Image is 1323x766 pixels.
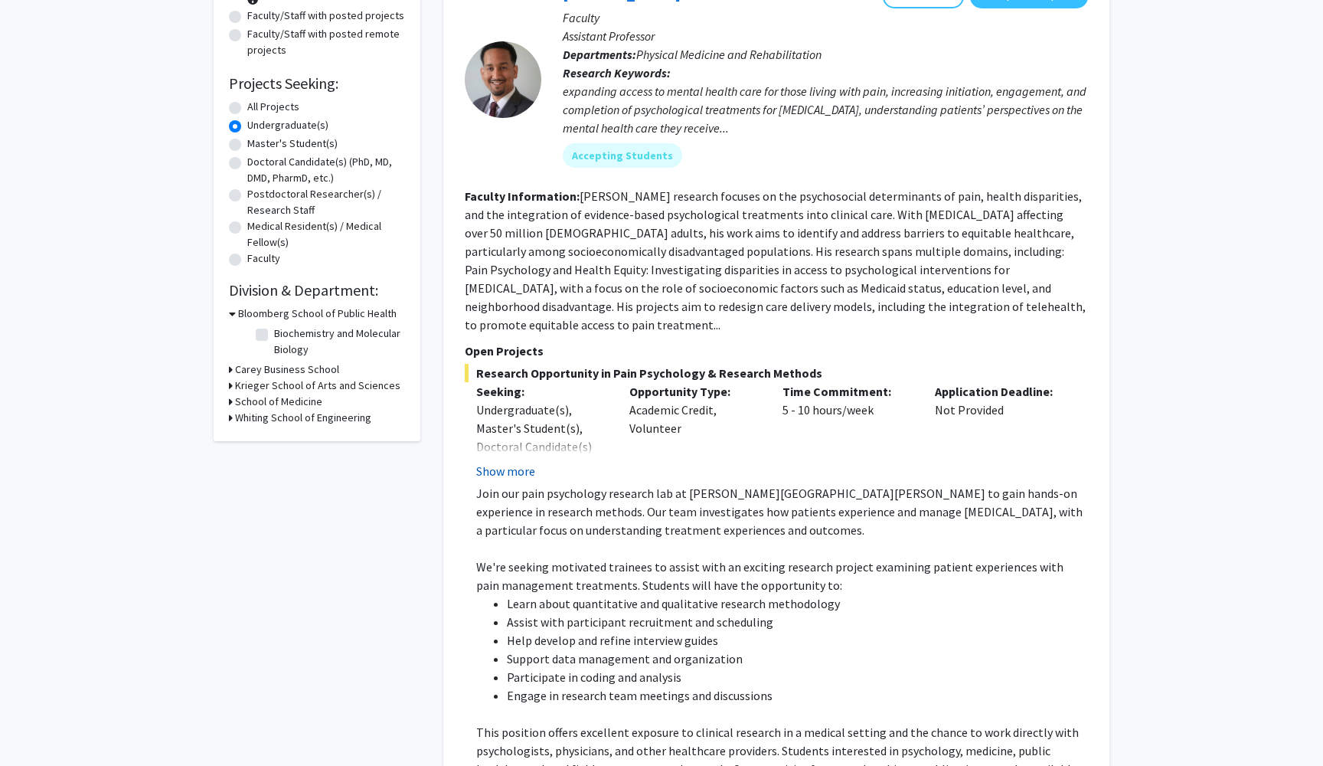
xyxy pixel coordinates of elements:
div: Academic Credit, Volunteer [618,382,771,480]
li: Support data management and organization [507,650,1088,668]
label: Biochemistry and Molecular Biology [274,326,401,358]
p: Application Deadline: [935,382,1065,401]
span: Physical Medicine and Rehabilitation [636,47,822,62]
b: Research Keywords: [563,65,671,80]
label: Doctoral Candidate(s) (PhD, MD, DMD, PharmD, etc.) [247,154,405,186]
label: All Projects [247,99,299,115]
h2: Division & Department: [229,281,405,300]
label: Faculty/Staff with posted remote projects [247,26,405,58]
p: Opportunity Type: [629,382,759,401]
p: Assistant Professor [563,27,1088,45]
h3: Whiting School of Engineering [235,410,371,426]
p: Time Commitment: [782,382,913,401]
div: 5 - 10 hours/week [771,382,924,480]
p: Join our pain psychology research lab at [PERSON_NAME][GEOGRAPHIC_DATA][PERSON_NAME] to gain hand... [476,484,1088,539]
h3: Bloomberg School of Public Health [238,306,397,322]
h3: School of Medicine [235,394,322,410]
b: Faculty Information: [465,188,580,204]
p: Faculty [563,8,1088,27]
li: Engage in research team meetings and discussions [507,686,1088,705]
iframe: Chat [11,697,65,755]
label: Master's Student(s) [247,136,338,152]
li: Help develop and refine interview guides [507,631,1088,650]
button: Show more [476,462,535,480]
li: Participate in coding and analysis [507,668,1088,686]
p: Open Projects [465,342,1088,360]
label: Undergraduate(s) [247,117,328,133]
span: Research Opportunity in Pain Psychology & Research Methods [465,364,1088,382]
li: Learn about quantitative and qualitative research methodology [507,594,1088,613]
h3: Carey Business School [235,362,339,378]
fg-read-more: [PERSON_NAME] research focuses on the psychosocial determinants of pain, health disparities, and ... [465,188,1086,332]
div: Not Provided [923,382,1076,480]
p: We're seeking motivated trainees to assist with an exciting research project examining patient ex... [476,558,1088,594]
h2: Projects Seeking: [229,74,405,93]
b: Departments: [563,47,636,62]
label: Faculty/Staff with posted projects [247,8,404,24]
li: Assist with participant recruitment and scheduling [507,613,1088,631]
label: Postdoctoral Researcher(s) / Research Staff [247,186,405,218]
mat-chip: Accepting Students [563,143,682,168]
label: Medical Resident(s) / Medical Fellow(s) [247,218,405,250]
p: Seeking: [476,382,606,401]
div: expanding access to mental health care for those living with pain, increasing initiation, engagem... [563,82,1088,137]
h3: Krieger School of Arts and Sciences [235,378,400,394]
label: Faculty [247,250,280,267]
div: Undergraduate(s), Master's Student(s), Doctoral Candidate(s) (PhD, MD, DMD, PharmD, etc.), Postdo... [476,401,606,584]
